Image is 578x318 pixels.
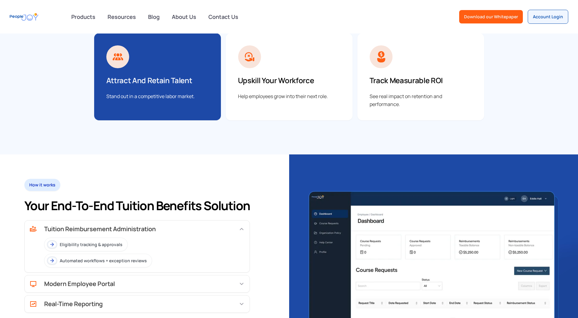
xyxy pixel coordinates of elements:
h2: Your End-to-End Tuition Benefits Solution [24,198,250,213]
a: Account Login [528,10,568,24]
div: Automated workflows + exception reviews [60,258,147,264]
a: Contact Us [205,10,242,23]
a: About Us [168,10,200,23]
h3: Track Measurable ROI [370,76,472,85]
a: Resources [104,10,140,23]
a: home [10,10,38,24]
a: Download our Whitepaper [459,10,523,23]
div: See real impact on retention and performance. [370,93,472,108]
div: Real-Time Reporting [44,301,103,307]
div: Download our Whitepaper [464,14,518,20]
h3: Upskill Your Workforce [238,76,340,85]
div: Tuition Reimbursement Administration [44,226,156,232]
div: Products [68,11,99,23]
div: How it works [29,181,55,189]
a: Blog [144,10,163,23]
div: Stand out in a competitive labor market. [106,93,209,101]
div: Account Login [533,14,563,20]
h3: Attract and Retain Talent [106,76,209,85]
div: Eligibility tracking & approvals [60,242,122,248]
div: Help employees grow into their next role. [238,93,340,101]
div: Modern Employee Portal [44,281,115,287]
